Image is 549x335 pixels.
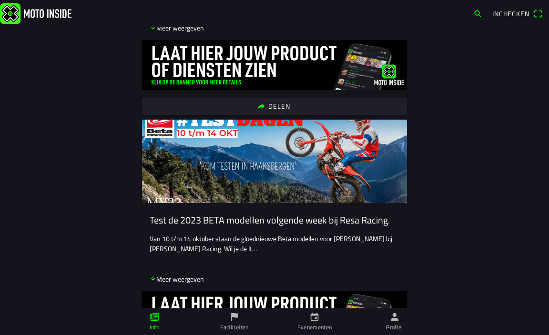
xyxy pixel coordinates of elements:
ion-icon: arrow down [150,275,156,282]
p: Meer weergeven [150,274,204,284]
ion-icon: calendar [309,312,320,322]
img: Qv4AV31vqUdvL2G2yjitOjQOdzHJkhT7HwCLiS8b.jpeg [142,120,407,203]
ion-icon: paper [149,312,160,322]
a: Incheckenqr scanner [488,5,547,21]
p: Van 10 t/m 14 oktober staan de gloednieuwe Beta modellen voor [PERSON_NAME] bij [PERSON_NAME] Rac... [150,233,399,254]
a: search [468,5,488,21]
ion-label: Profiel [386,323,403,332]
ion-card-title: Test de 2023 BETA modellen volgende week bij Resa Racing. [150,214,399,226]
img: ovdhpoPiYVyyWxH96Op6EavZdUOyIWdtEOENrLni.jpg [142,40,407,90]
ion-label: Evenementen [297,323,332,332]
ion-label: Faciliteiten [220,323,248,332]
ion-button: Delen [142,98,407,115]
ion-label: Info [150,323,159,332]
span: Inchecken [492,9,529,19]
ion-icon: flag [229,312,240,322]
ion-icon: person [389,312,400,322]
